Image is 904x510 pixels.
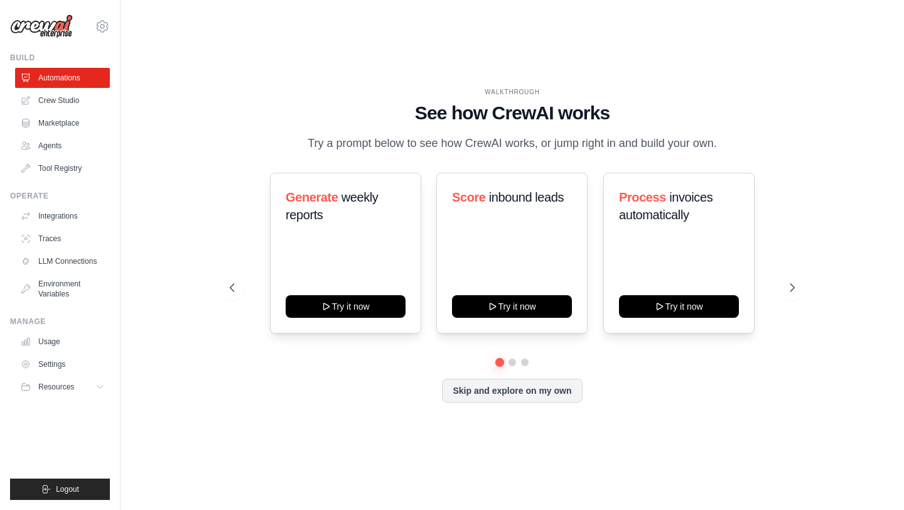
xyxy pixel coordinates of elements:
[15,90,110,111] a: Crew Studio
[10,191,110,201] div: Operate
[56,484,79,494] span: Logout
[10,53,110,63] div: Build
[301,134,723,153] p: Try a prompt below to see how CrewAI works, or jump right in and build your own.
[619,190,666,204] span: Process
[15,354,110,374] a: Settings
[15,274,110,304] a: Environment Variables
[442,379,582,403] button: Skip and explore on my own
[15,206,110,226] a: Integrations
[10,479,110,500] button: Logout
[15,251,110,271] a: LLM Connections
[489,190,564,204] span: inbound leads
[15,136,110,156] a: Agents
[38,382,74,392] span: Resources
[15,377,110,397] button: Resources
[286,190,338,204] span: Generate
[10,14,73,38] img: Logo
[15,158,110,178] a: Tool Registry
[15,332,110,352] a: Usage
[15,113,110,133] a: Marketplace
[452,295,572,318] button: Try it now
[452,190,486,204] span: Score
[286,295,406,318] button: Try it now
[15,229,110,249] a: Traces
[10,317,110,327] div: Manage
[15,68,110,88] a: Automations
[230,87,794,97] div: WALKTHROUGH
[230,102,794,124] h1: See how CrewAI works
[619,295,739,318] button: Try it now
[619,190,713,222] span: invoices automatically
